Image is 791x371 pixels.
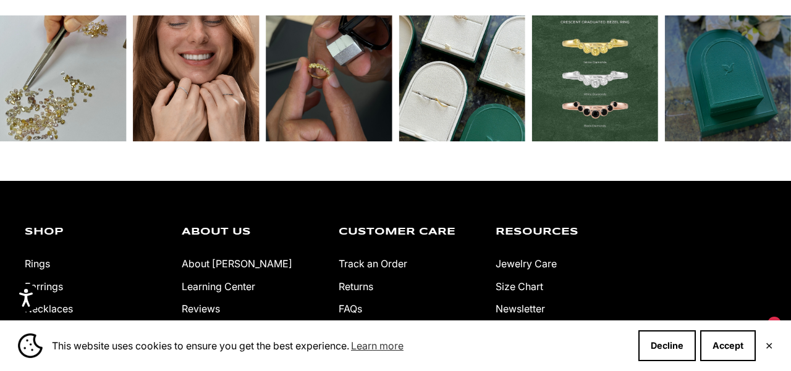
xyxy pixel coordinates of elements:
a: FAQs [339,302,362,315]
a: Size Chart [496,280,543,293]
a: Necklaces [25,302,73,315]
a: Learning Center [182,280,255,293]
img: Cookie banner [18,333,43,358]
a: Earrings [25,280,63,293]
div: Instagram post opens in a popup [266,15,392,141]
div: Instagram post opens in a popup [531,15,658,141]
div: Instagram post opens in a popup [399,15,525,141]
button: Close [765,342,773,349]
a: Reviews [182,302,220,315]
a: About [PERSON_NAME] [182,257,292,270]
div: Instagram post opens in a popup [665,15,791,141]
a: Newsletter [496,302,545,315]
div: Instagram post opens in a popup [133,15,259,141]
button: Accept [700,330,756,361]
a: Learn more [349,336,405,355]
a: Rings [25,257,50,270]
p: Customer Care [339,227,477,237]
button: Decline [638,330,696,361]
a: Track an Order [339,257,407,270]
p: About Us [182,227,320,237]
a: Returns [339,280,373,293]
p: Resources [496,227,634,237]
span: This website uses cookies to ensure you get the best experience. [52,336,628,355]
a: Jewelry Care [496,257,557,270]
p: Shop [25,227,163,237]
